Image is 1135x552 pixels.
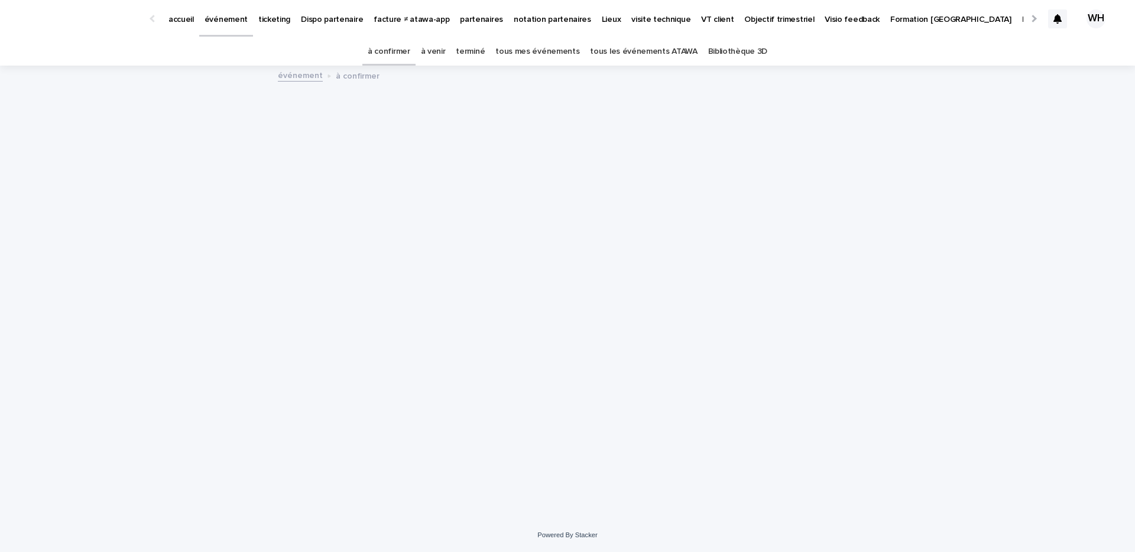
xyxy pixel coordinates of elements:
div: WH [1087,9,1105,28]
a: terminé [456,38,485,66]
a: Powered By Stacker [537,531,597,538]
a: événement [278,68,323,82]
p: à confirmer [336,69,380,82]
a: à confirmer [368,38,410,66]
img: Ls34BcGeRexTGTNfXpUC [24,7,138,31]
a: Bibliothèque 3D [708,38,767,66]
a: tous mes événements [495,38,579,66]
a: tous les événements ATAWA [590,38,697,66]
a: à venir [421,38,446,66]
